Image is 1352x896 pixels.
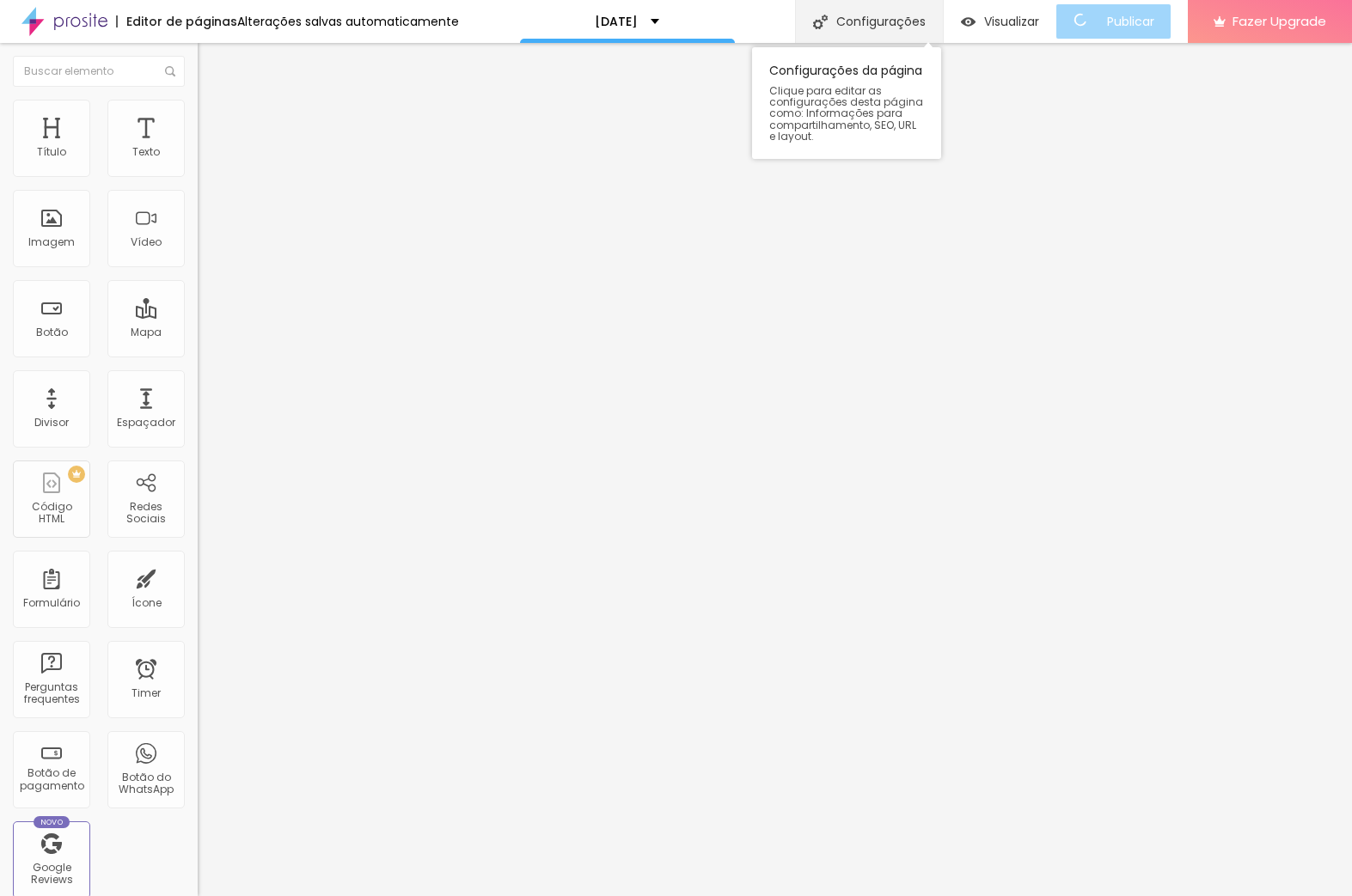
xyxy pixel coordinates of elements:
[117,417,175,429] div: Espaçador
[17,767,85,792] div: Botão de pagamento
[116,15,237,27] div: Editor de páginas
[132,687,161,699] div: Timer
[131,326,162,338] div: Mapa
[132,146,160,158] div: Texto
[36,326,68,338] div: Botão
[165,66,175,76] img: Icone
[769,85,924,142] span: Clique para editar as configurações desta página como: Informações para compartilhamento, SEO, UR...
[1107,15,1154,28] span: Publicar
[112,771,180,796] div: Botão do WhatsApp
[132,597,162,609] div: Ícone
[17,862,85,887] div: Google Reviews
[112,501,180,526] div: Redes Sociais
[961,15,976,29] img: view-1.svg
[17,681,85,706] div: Perguntas frequentes
[752,47,941,159] div: Configurações da página
[37,146,66,158] div: Título
[34,816,70,828] div: Novo
[984,15,1039,28] span: Visualizar
[595,15,638,27] p: [DATE]
[17,501,85,526] div: Código HTML
[13,56,185,87] input: Buscar elemento
[1056,4,1171,39] button: Publicar
[944,4,1056,39] button: Visualizar
[237,15,459,27] div: Alterações salvas automaticamente
[198,43,1352,896] iframe: Editor
[131,236,162,248] div: Vídeo
[813,15,828,29] img: Icone
[23,597,80,609] div: Formulário
[28,236,75,248] div: Imagem
[1233,14,1326,28] span: Fazer Upgrade
[34,417,69,429] div: Divisor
